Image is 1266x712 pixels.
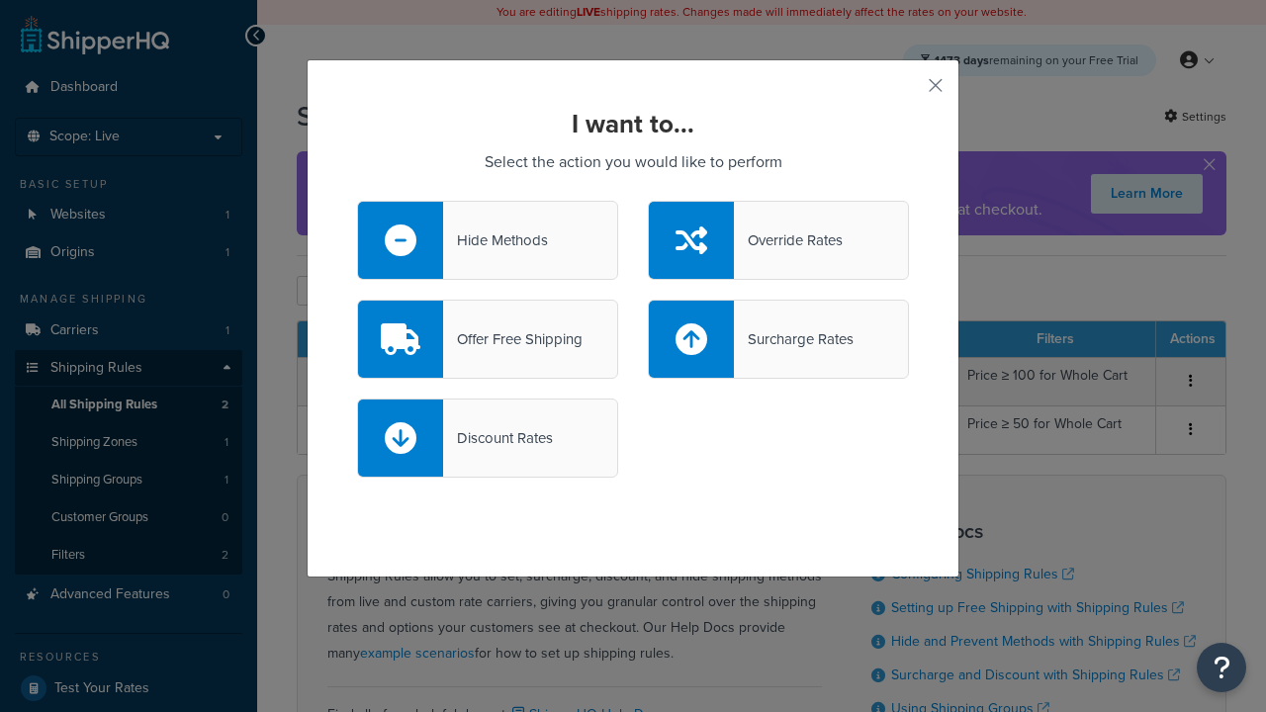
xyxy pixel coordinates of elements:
[357,148,909,176] p: Select the action you would like to perform
[443,325,583,353] div: Offer Free Shipping
[443,226,548,254] div: Hide Methods
[734,325,854,353] div: Surcharge Rates
[734,226,843,254] div: Override Rates
[572,105,694,142] strong: I want to...
[1197,643,1246,692] button: Open Resource Center
[443,424,553,452] div: Discount Rates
